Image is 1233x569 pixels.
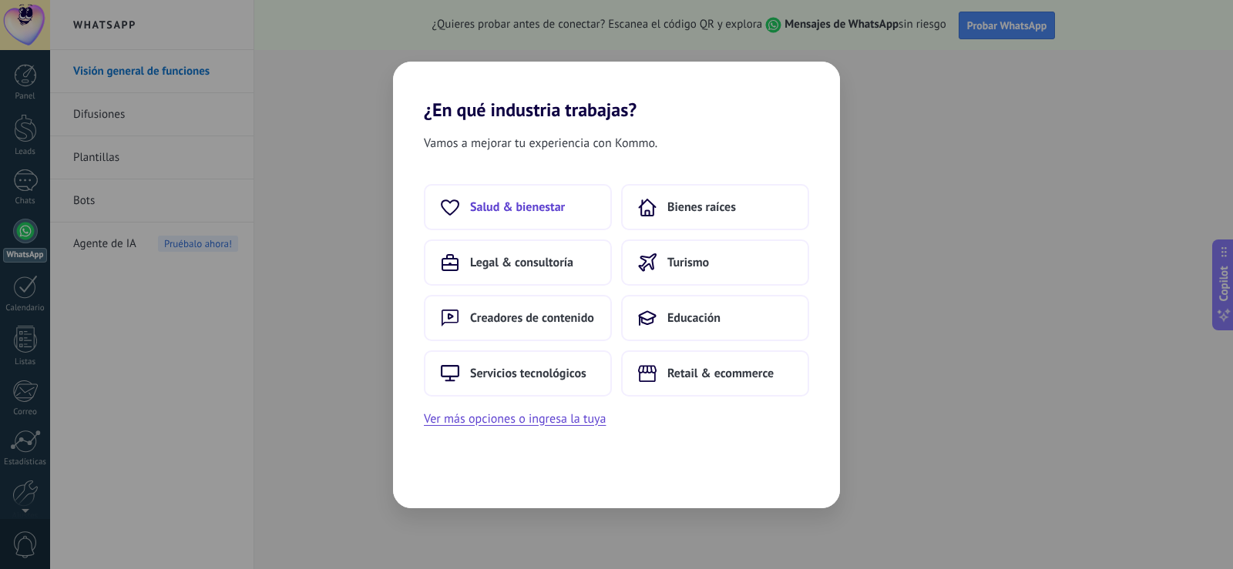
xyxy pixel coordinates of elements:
[424,350,612,397] button: Servicios tecnológicos
[621,350,809,397] button: Retail & ecommerce
[470,310,594,326] span: Creadores de contenido
[424,409,606,429] button: Ver más opciones o ingresa la tuya
[424,239,612,286] button: Legal & consultoría
[667,199,736,215] span: Bienes raíces
[470,199,565,215] span: Salud & bienestar
[470,255,573,270] span: Legal & consultoría
[667,366,774,381] span: Retail & ecommerce
[667,255,709,270] span: Turismo
[621,239,809,286] button: Turismo
[667,310,721,326] span: Educación
[621,184,809,230] button: Bienes raíces
[424,133,657,153] span: Vamos a mejorar tu experiencia con Kommo.
[393,62,840,121] h2: ¿En qué industria trabajas?
[621,295,809,341] button: Educación
[424,295,612,341] button: Creadores de contenido
[424,184,612,230] button: Salud & bienestar
[470,366,586,381] span: Servicios tecnológicos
